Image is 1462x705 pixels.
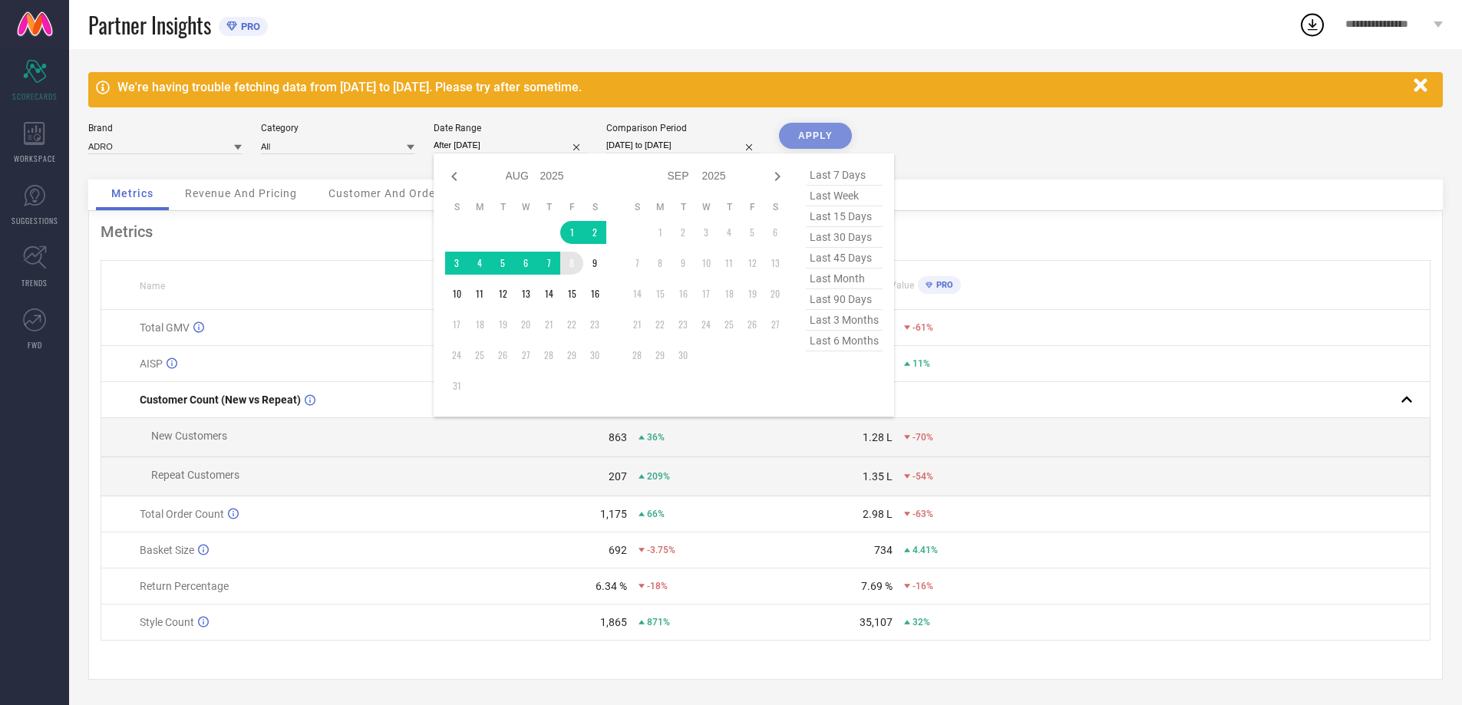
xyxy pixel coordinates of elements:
td: Mon Aug 04 2025 [468,252,491,275]
span: SCORECARDS [12,91,58,102]
span: Total Order Count [140,508,224,520]
span: last 6 months [806,331,883,351]
span: last 7 days [806,165,883,186]
span: 66% [647,509,665,519]
td: Mon Aug 18 2025 [468,313,491,336]
th: Tuesday [672,201,695,213]
td: Thu Aug 21 2025 [537,313,560,336]
div: Next month [768,167,787,186]
td: Sun Aug 31 2025 [445,374,468,397]
td: Sat Sep 27 2025 [764,313,787,336]
th: Monday [468,201,491,213]
span: -54% [913,471,933,482]
div: Category [261,123,414,133]
div: 1,865 [600,616,627,628]
td: Wed Sep 03 2025 [695,221,718,244]
td: Sat Aug 02 2025 [583,221,606,244]
span: -70% [913,432,933,443]
span: AISP [140,357,163,370]
th: Thursday [718,201,741,213]
td: Mon Sep 08 2025 [648,252,672,275]
span: New Customers [151,430,227,442]
td: Tue Aug 26 2025 [491,344,514,367]
td: Wed Sep 17 2025 [695,282,718,305]
span: Name [140,281,165,292]
th: Sunday [625,201,648,213]
div: 2.98 L [863,508,893,520]
div: 1.35 L [863,470,893,483]
td: Sat Aug 09 2025 [583,252,606,275]
div: 863 [609,431,627,443]
span: PRO [237,21,260,32]
td: Sun Sep 28 2025 [625,344,648,367]
td: Thu Sep 11 2025 [718,252,741,275]
span: FWD [28,339,42,351]
span: Repeat Customers [151,469,239,481]
th: Wednesday [514,201,537,213]
td: Wed Aug 06 2025 [514,252,537,275]
div: We're having trouble fetching data from [DATE] to [DATE]. Please try after sometime. [117,80,1406,94]
span: last 30 days [806,227,883,248]
div: Previous month [445,167,464,186]
th: Tuesday [491,201,514,213]
td: Mon Sep 29 2025 [648,344,672,367]
td: Sat Sep 20 2025 [764,282,787,305]
span: 871% [647,617,670,628]
div: Date Range [434,123,587,133]
span: last 15 days [806,206,883,227]
td: Fri Aug 29 2025 [560,344,583,367]
td: Fri Sep 26 2025 [741,313,764,336]
td: Thu Sep 25 2025 [718,313,741,336]
td: Thu Aug 14 2025 [537,282,560,305]
td: Fri Aug 01 2025 [560,221,583,244]
td: Sun Sep 14 2025 [625,282,648,305]
span: last week [806,186,883,206]
td: Mon Aug 11 2025 [468,282,491,305]
td: Sun Aug 17 2025 [445,313,468,336]
th: Saturday [764,201,787,213]
span: Return Percentage [140,580,229,592]
td: Tue Aug 12 2025 [491,282,514,305]
span: Basket Size [140,544,194,556]
td: Tue Sep 09 2025 [672,252,695,275]
td: Sat Aug 16 2025 [583,282,606,305]
input: Select date range [434,137,587,153]
span: Metrics [111,187,153,199]
span: Total GMV [140,321,190,334]
div: 6.34 % [596,580,627,592]
span: TRENDS [21,277,48,288]
td: Fri Sep 12 2025 [741,252,764,275]
td: Sun Aug 10 2025 [445,282,468,305]
div: 35,107 [860,616,893,628]
td: Wed Aug 27 2025 [514,344,537,367]
span: 209% [647,471,670,482]
td: Fri Aug 15 2025 [560,282,583,305]
td: Tue Aug 19 2025 [491,313,514,336]
th: Friday [741,201,764,213]
th: Wednesday [695,201,718,213]
div: 734 [874,544,893,556]
span: SUGGESTIONS [12,215,58,226]
div: 7.69 % [861,580,893,592]
div: 692 [609,544,627,556]
div: 1,175 [600,508,627,520]
td: Mon Aug 25 2025 [468,344,491,367]
span: Revenue And Pricing [185,187,297,199]
span: Style Count [140,616,194,628]
div: Comparison Period [606,123,760,133]
td: Tue Aug 05 2025 [491,252,514,275]
td: Wed Sep 24 2025 [695,313,718,336]
span: -18% [647,581,668,591]
td: Fri Sep 19 2025 [741,282,764,305]
span: 36% [647,432,665,443]
span: last month [806,268,883,289]
div: 1.28 L [863,431,893,443]
td: Fri Sep 05 2025 [741,221,764,244]
span: Customer Count (New vs Repeat) [140,394,301,406]
th: Sunday [445,201,468,213]
td: Fri Aug 08 2025 [560,252,583,275]
td: Sat Aug 23 2025 [583,313,606,336]
td: Tue Sep 23 2025 [672,313,695,336]
span: WORKSPACE [14,153,56,164]
th: Monday [648,201,672,213]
